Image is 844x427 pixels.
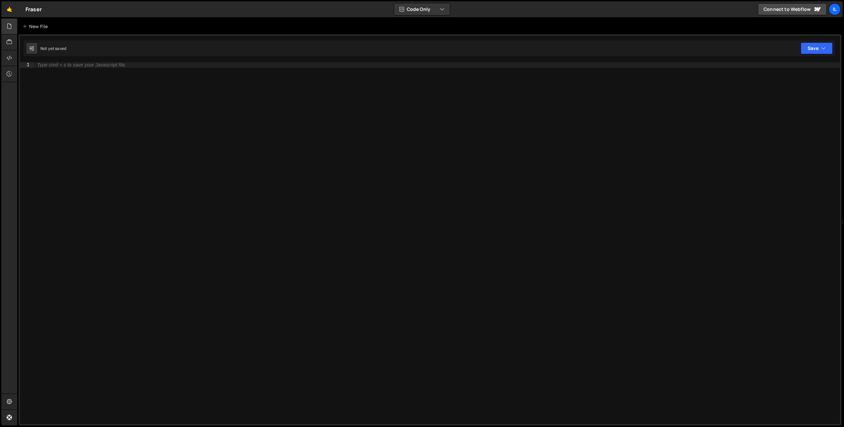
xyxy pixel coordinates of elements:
[758,3,827,15] a: Connect to Webflow
[394,3,450,15] button: Code Only
[23,23,50,30] div: New File
[1,1,18,17] a: 🤙
[20,62,34,68] div: 1
[829,3,841,15] a: Il
[37,63,126,67] div: Type cmd + s to save your Javascript file.
[801,42,833,54] button: Save
[26,5,42,13] div: Fraser
[40,46,66,51] div: Not yet saved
